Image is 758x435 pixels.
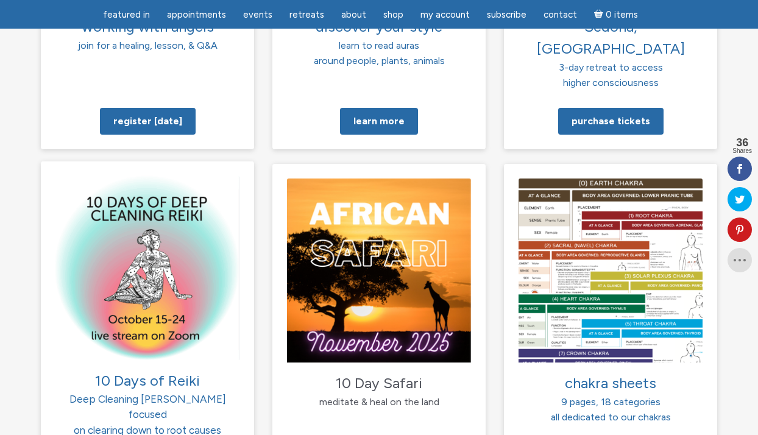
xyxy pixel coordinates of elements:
[314,55,445,66] span: around people, plants, animals
[160,3,233,27] a: Appointments
[95,371,200,389] span: 10 Days of Reiki
[587,2,645,27] a: Cart0 items
[100,108,196,135] a: Register [DATE]
[376,3,411,27] a: Shop
[167,9,226,20] span: Appointments
[340,108,418,135] a: Learn more
[420,9,470,20] span: My Account
[103,9,150,20] span: featured in
[336,374,422,392] span: 10 Day Safari
[732,148,752,154] span: Shares
[536,3,584,27] a: Contact
[606,10,638,19] span: 0 items
[559,62,663,73] span: 3-day retreat to access
[339,40,419,51] span: learn to read auras
[561,396,661,408] span: 9 pages, 18 categories
[544,9,577,20] span: Contact
[383,9,403,20] span: Shop
[480,3,534,27] a: Subscribe
[69,375,226,420] span: Deep Cleaning [PERSON_NAME] focused
[413,3,477,27] a: My Account
[563,77,659,88] span: higher consciousness
[78,40,218,51] span: join for a healing, lesson, & Q&A
[565,374,656,392] span: chakra sheets
[236,3,280,27] a: Events
[732,137,752,148] span: 36
[594,9,606,20] i: Cart
[96,3,157,27] a: featured in
[282,3,331,27] a: Retreats
[551,411,671,423] span: all dedicated to our chakras
[243,9,272,20] span: Events
[334,3,374,27] a: About
[319,396,439,408] span: meditate & heal on the land
[558,108,664,135] a: Purchase tickets
[289,9,324,20] span: Retreats
[341,9,366,20] span: About
[487,9,526,20] span: Subscribe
